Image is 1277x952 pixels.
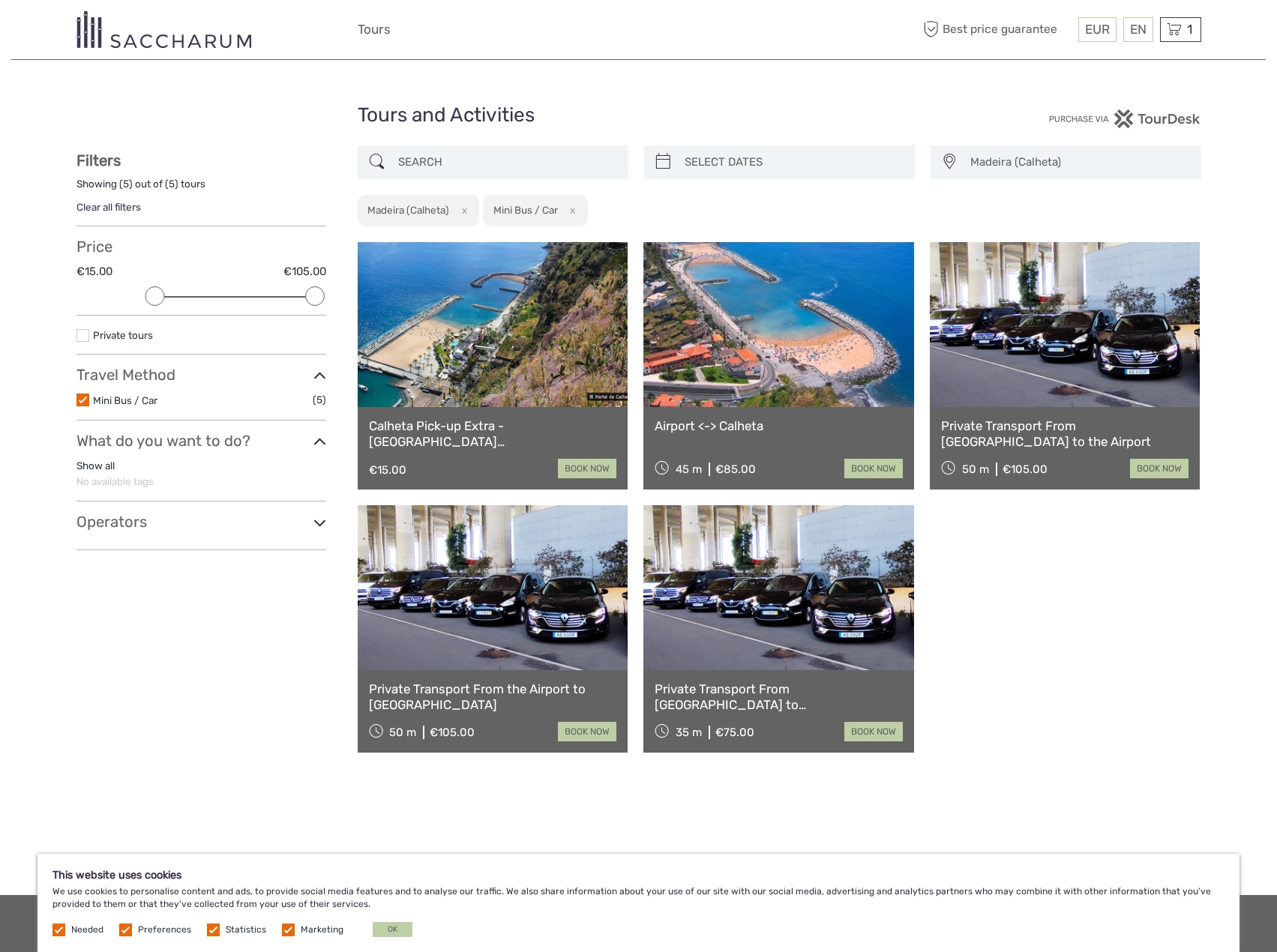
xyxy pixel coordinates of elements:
[369,681,617,712] a: Private Transport From the Airport to [GEOGRAPHIC_DATA]
[76,151,121,169] strong: Filters
[76,460,115,472] a: Show all
[76,177,326,200] div: Showing ( ) out of ( ) tours
[964,150,1194,175] button: Madeira (Calheta)
[676,726,702,739] span: 35 m
[430,726,475,739] div: €105.00
[37,854,1240,952] div: We use cookies to personalise content and ads, to provide social media features and to analyse ou...
[138,924,191,936] label: Preferences
[715,463,756,476] div: €85.00
[21,26,169,38] p: We're away right now. Please check back later!
[76,201,141,213] a: Clear all filters
[76,475,154,487] span: No available tags
[76,432,326,450] h3: What do you want to do?
[76,11,251,48] img: 3281-7c2c6769-d4eb-44b0-bed6-48b5ed3f104e_logo_small.png
[93,394,157,406] a: Mini Bus / Car
[76,238,326,256] h3: Price
[52,869,1225,882] h5: This website uses cookies
[844,459,903,478] a: book now
[920,17,1075,42] span: Best price guarantee
[715,726,754,739] div: €75.00
[1085,22,1110,37] span: EUR
[301,924,343,936] label: Marketing
[358,103,920,127] h1: Tours and Activities
[369,463,406,477] div: €15.00
[313,391,326,409] span: (5)
[1123,17,1153,42] div: EN
[76,264,112,280] label: €15.00
[389,726,416,739] span: 50 m
[76,366,326,384] h3: Travel Method
[358,19,391,40] a: Tours
[679,149,907,175] input: SELECT DATES
[1185,22,1195,37] span: 1
[558,459,616,478] a: book now
[676,463,702,476] span: 45 m
[93,329,153,341] a: Private tours
[493,204,558,216] h2: Mini Bus / Car
[369,418,617,449] a: Calheta Pick-up Extra - [GEOGRAPHIC_DATA] [GEOGRAPHIC_DATA]
[655,681,903,712] a: Private Transport From [GEOGRAPHIC_DATA] to [GEOGRAPHIC_DATA]
[1003,463,1048,476] div: €105.00
[76,513,326,531] h3: Operators
[1130,459,1189,478] a: book now
[392,149,621,175] input: SEARCH
[962,463,989,476] span: 50 m
[558,722,616,741] a: book now
[123,177,129,191] label: 5
[655,418,903,433] a: Airport <-> Calheta
[844,722,903,741] a: book now
[169,177,175,191] label: 5
[226,924,266,936] label: Statistics
[560,202,580,218] button: x
[283,264,326,280] label: €105.00
[373,922,412,937] button: OK
[1048,109,1201,128] img: PurchaseViaTourDesk.png
[941,418,1189,449] a: Private Transport From [GEOGRAPHIC_DATA] to the Airport
[451,202,472,218] button: x
[71,924,103,936] label: Needed
[367,204,449,216] h2: Madeira (Calheta)
[172,23,190,41] button: Open LiveChat chat widget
